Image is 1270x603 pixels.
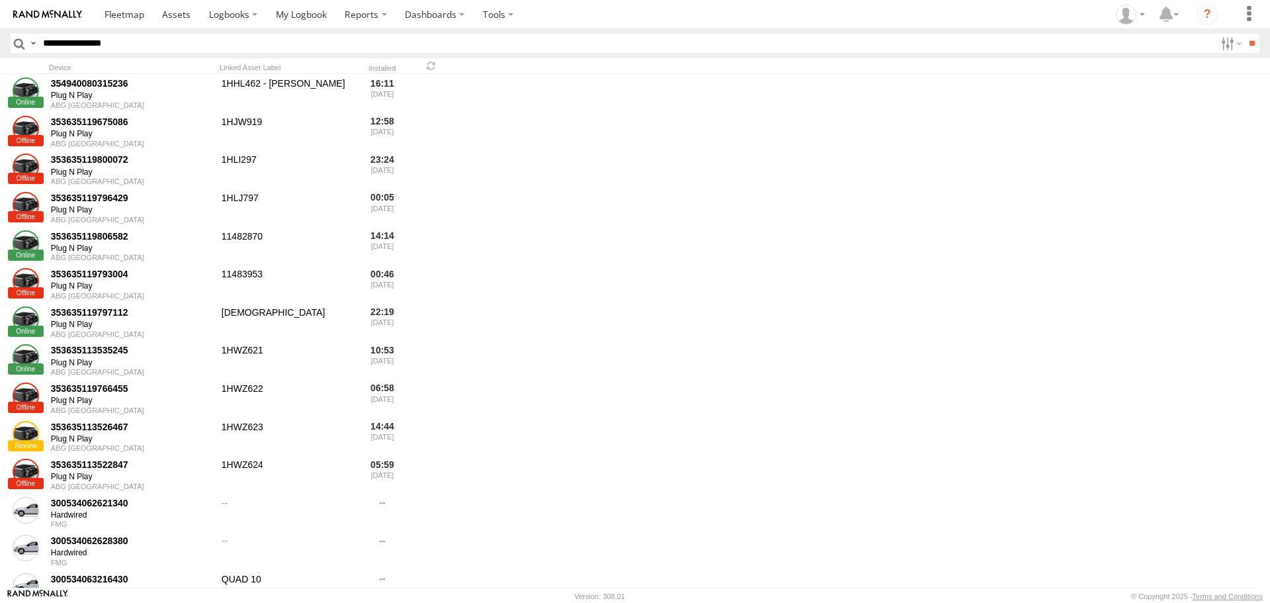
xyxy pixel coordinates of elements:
div: 354940080315236 [51,77,212,89]
div: Plug N Play [51,205,212,216]
div: ABG [GEOGRAPHIC_DATA] [51,292,212,300]
div: Plug N Play [51,167,212,178]
div: 353635119793004 [51,268,212,280]
div: Device [49,63,214,72]
div: 353635119675086 [51,116,212,128]
div: Plug N Play [51,434,212,445]
div: © Copyright 2025 - [1131,592,1263,600]
div: ABG [GEOGRAPHIC_DATA] [51,406,212,414]
i: ? [1197,4,1218,25]
div: 16:11 [DATE] [357,75,407,111]
div: 300534063216430 [51,573,212,585]
div: 1HWZ622 [220,381,352,416]
div: Linked Asset Label [220,63,352,72]
div: 353635113526467 [51,421,212,433]
div: 300534062621340 [51,497,212,509]
div: 23:24 [DATE] [357,152,407,188]
div: 14:44 [DATE] [357,419,407,455]
div: ABG [GEOGRAPHIC_DATA] [51,368,212,376]
div: ABG [GEOGRAPHIC_DATA] [51,177,212,185]
div: 10:53 [DATE] [357,343,407,379]
div: 353635119796429 [51,192,212,204]
div: 353635119800072 [51,154,212,165]
div: 353635119797112 [51,306,212,318]
div: [DEMOGRAPHIC_DATA] [220,304,352,340]
div: Installed [357,66,407,72]
label: Search Filter Options [1216,34,1244,53]
div: Warren Goodfield [1111,5,1150,24]
div: 06:58 [DATE] [357,381,407,416]
div: ABG [GEOGRAPHIC_DATA] [51,444,212,452]
div: Plug N Play [51,91,212,101]
div: ABG [GEOGRAPHIC_DATA] [51,330,212,338]
div: ABG [GEOGRAPHIC_DATA] [51,216,212,224]
div: Plug N Play [51,320,212,330]
div: 05:59 [DATE] [357,457,407,492]
div: 00:46 [DATE] [357,266,407,302]
div: Plug N Play [51,396,212,406]
div: 353635113522847 [51,459,212,471]
div: ABG [GEOGRAPHIC_DATA] [51,101,212,109]
div: 353635113535245 [51,344,212,356]
div: ABG [GEOGRAPHIC_DATA] [51,483,212,490]
div: 1HHL462 - [PERSON_NAME] [220,75,352,111]
div: Version: 308.01 [575,592,625,600]
div: 1HJW919 [220,114,352,150]
label: Search Query [28,34,38,53]
div: 22:19 [DATE] [357,304,407,340]
div: Plug N Play [51,472,212,483]
div: 14:14 [DATE] [357,228,407,264]
div: Plug N Play [51,129,212,140]
div: 1HWZ621 [220,343,352,379]
div: 1HLJ797 [220,190,352,226]
div: Plug N Play [51,358,212,369]
div: FMG [51,559,212,567]
div: Hardwired [51,510,212,521]
div: 1HWZ624 [220,457,352,492]
div: Hardwired [51,548,212,559]
div: 300534062628380 [51,535,212,547]
div: 12:58 [DATE] [357,114,407,150]
div: 1HWZ623 [220,419,352,455]
img: rand-logo.svg [13,10,82,19]
div: Plug N Play [51,244,212,254]
div: ABG [GEOGRAPHIC_DATA] [51,140,212,148]
a: Terms and Conditions [1193,592,1263,600]
div: 11482870 [220,228,352,264]
div: 353635119806582 [51,230,212,242]
div: 00:05 [DATE] [357,190,407,226]
div: Hardwired [51,586,212,597]
div: Plug N Play [51,281,212,292]
div: 1HLI297 [220,152,352,188]
div: ABG [GEOGRAPHIC_DATA] [51,254,212,261]
span: Refresh [423,60,439,72]
div: FMG [51,520,212,528]
a: Visit our Website [7,590,68,603]
div: 353635119766455 [51,383,212,394]
div: 11483953 [220,266,352,302]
